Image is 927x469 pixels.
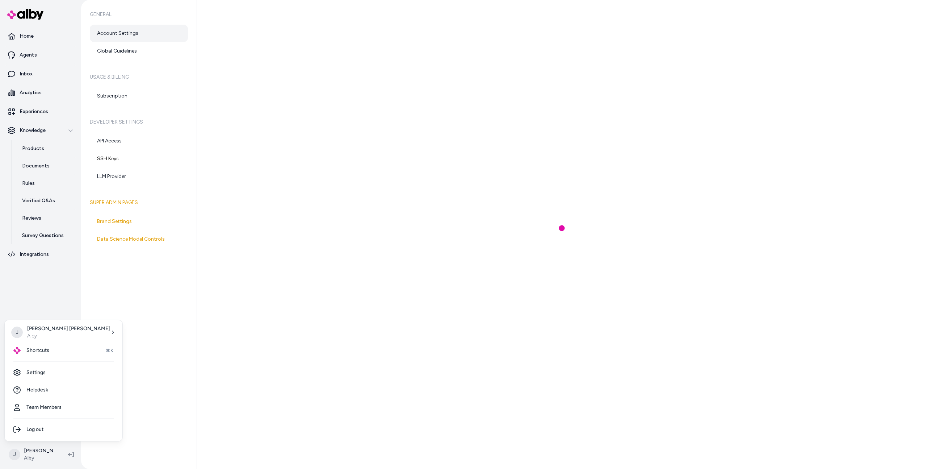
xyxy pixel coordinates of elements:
h6: Super Admin Pages [90,192,188,213]
p: Products [22,145,44,152]
p: Inbox [20,70,33,78]
a: Account Settings [90,25,188,42]
a: Global Guidelines [90,42,188,60]
a: Settings [8,364,119,381]
a: Data Science Model Controls [90,231,188,248]
span: J [9,449,20,460]
a: Brand Settings [90,213,188,230]
p: Documents [22,162,50,170]
p: Experiences [20,108,48,115]
p: Agents [20,51,37,59]
p: [PERSON_NAME] [24,447,56,455]
p: Reviews [22,215,41,222]
p: Rules [22,180,35,187]
p: Knowledge [20,127,46,134]
a: LLM Provider [90,168,188,185]
p: Alby [27,332,110,340]
p: Survey Questions [22,232,64,239]
h6: Developer Settings [90,112,188,132]
span: Alby [24,455,56,462]
span: ⌘K [106,348,114,353]
img: alby Logo [13,347,21,354]
div: Log out [8,421,119,438]
p: Verified Q&As [22,197,55,204]
a: Team Members [8,399,119,416]
p: Analytics [20,89,42,96]
p: [PERSON_NAME] [PERSON_NAME] [27,325,110,332]
a: API Access [90,132,188,150]
h6: Usage & Billing [90,67,188,87]
h6: General [90,4,188,25]
span: Helpdesk [26,386,48,394]
img: alby Logo [7,9,43,20]
a: SSH Keys [90,150,188,167]
p: Integrations [20,251,49,258]
p: Home [20,33,34,40]
span: Shortcuts [26,347,49,354]
a: Subscription [90,87,188,105]
span: J [11,327,23,338]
